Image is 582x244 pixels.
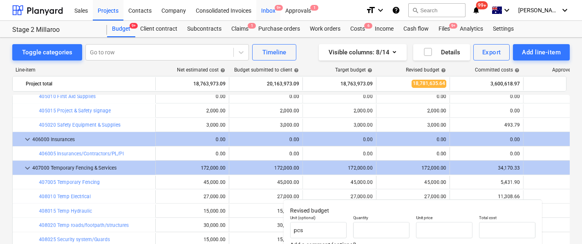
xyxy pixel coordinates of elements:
div: 3,000.00 [280,122,299,128]
div: Committed costs [475,67,519,73]
div: 27,000.00 [380,194,446,199]
span: 9+ [449,23,457,29]
a: Subcontracts [182,21,226,37]
span: help [292,68,299,73]
span: 9+ [275,5,283,11]
a: 408025 Security system/Guards [39,237,110,242]
div: 0.00 [363,94,373,99]
div: 0.00 [216,94,226,99]
span: 6 [364,23,372,29]
div: 0.00 [453,108,520,114]
div: 0.00 [216,151,226,157]
div: Visible columns : 8/14 [329,47,397,58]
div: 0.00 [306,137,373,142]
span: help [513,68,519,73]
div: 0.00 [289,94,299,99]
span: search [412,7,419,13]
div: Details [423,47,460,58]
a: Cash flow [398,21,434,37]
div: 0.00 [453,151,520,157]
div: Toggle categories [22,47,72,58]
div: Target budget [335,67,372,73]
span: help [366,68,372,73]
span: [PERSON_NAME] [518,7,559,13]
a: Analytics [455,21,488,37]
div: Budget [107,21,135,37]
div: 45,000.00 [277,179,299,185]
div: 27,000.00 [351,194,373,199]
div: Stage 2 Millaroo [12,26,97,34]
div: Costs [345,21,370,37]
div: 15,000.00 [277,208,299,214]
div: 2,000.00 [206,108,226,114]
div: 3,000.00 [354,122,373,128]
a: 406005 Insurances/Contractors/PL/PI [39,151,124,157]
div: 45,000.00 [351,179,373,185]
div: 172,000.00 [233,165,299,171]
a: Work orders [305,21,345,37]
button: Add line-item [513,44,570,60]
div: Files [434,21,455,37]
span: keyboard_arrow_down [22,163,32,173]
span: 1 [310,5,318,11]
a: Client contract [135,21,182,37]
a: 405010 First Aid Supplies [39,94,96,99]
p: Total cost [479,215,535,222]
div: Project total [26,77,152,90]
div: 0.00 [289,151,299,157]
i: keyboard_arrow_down [376,5,385,15]
div: 2,000.00 [427,108,446,114]
div: 0.00 [363,151,373,157]
p: Unit (optional) [290,215,347,222]
div: 0.00 [453,137,520,142]
a: Costs6 [345,21,370,37]
div: 30,000.00 [277,222,299,228]
a: 408010 Temp Electrical [39,194,91,199]
div: 15,000.00 [277,237,299,242]
div: 45,000.00 [204,179,226,185]
a: Settings [488,21,519,37]
div: 3,000.00 [206,122,226,128]
div: 30,000.00 [204,222,226,228]
a: Files9+ [434,21,455,37]
div: 0.00 [453,94,520,99]
iframe: Chat Widget [541,205,582,244]
div: 0.00 [159,137,226,142]
div: 3,000.00 [427,122,446,128]
div: Claims [226,21,253,37]
p: Quantity [353,215,410,222]
div: 18,763,973.09 [306,77,373,90]
a: Claims1 [226,21,253,37]
div: 172,000.00 [306,165,373,171]
div: 0.00 [233,137,299,142]
div: Timeline [262,47,286,58]
div: 27,000.00 [204,194,226,199]
i: Knowledge base [392,5,400,15]
i: notifications [472,5,480,15]
div: Export [482,47,501,58]
div: 0.00 [380,137,446,142]
div: 407000 Temporary Fencing & Services [32,161,152,175]
div: 18,763,973.09 [159,77,226,90]
a: 405020 Safety Equipment & Supplies [39,122,121,128]
a: 407005 Temporary Fencing [39,179,100,185]
div: 34,170.33 [453,165,520,171]
span: help [439,68,446,73]
button: Export [473,44,510,60]
div: 45,000.00 [424,179,446,185]
div: 406000 Insurances [32,133,152,146]
a: Budget9+ [107,21,135,37]
div: Purchase orders [253,21,305,37]
span: help [219,68,225,73]
div: 172,000.00 [380,165,446,171]
div: 0.00 [437,151,446,157]
button: Timeline [252,44,296,60]
a: 408015 Temp Hydraulic [39,208,92,214]
div: 493.79 [453,122,520,128]
i: format_size [366,5,376,15]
